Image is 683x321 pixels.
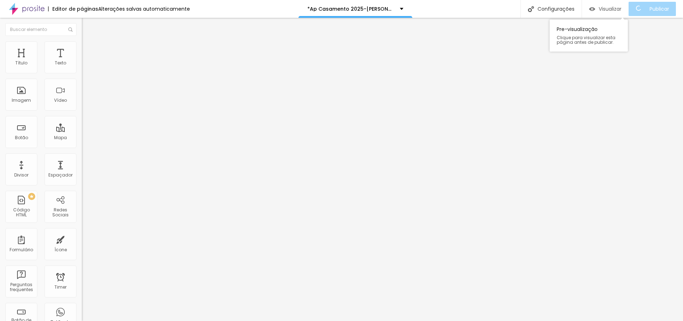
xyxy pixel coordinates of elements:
[7,282,35,293] div: Perguntas frequentes
[46,207,74,218] div: Redes Sociais
[54,135,67,140] div: Mapa
[557,35,621,44] span: Clique para visualizar esta página antes de publicar.
[55,60,66,65] div: Texto
[98,6,190,11] div: Alterações salvas automaticamente
[14,173,28,178] div: Divisor
[15,135,28,140] div: Botão
[307,6,395,11] p: *Ap Casamento 2025-[PERSON_NAME]-11-07-26
[12,98,31,103] div: Imagem
[650,6,669,12] span: Publicar
[528,6,534,12] img: Icone
[54,285,67,290] div: Timer
[54,247,67,252] div: Ícone
[48,173,73,178] div: Espaçador
[68,27,73,32] img: Icone
[7,207,35,218] div: Código HTML
[589,6,595,12] img: view-1.svg
[582,2,629,16] button: Visualizar
[629,2,676,16] button: Publicar
[48,6,98,11] div: Editor de páginas
[15,60,27,65] div: Título
[550,20,628,52] div: Pre-visualização
[10,247,33,252] div: Formulário
[54,98,67,103] div: Vídeo
[599,6,621,12] span: Visualizar
[5,23,76,36] input: Buscar elemento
